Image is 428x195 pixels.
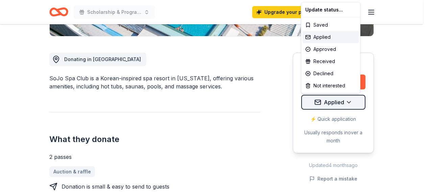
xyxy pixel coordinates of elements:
[303,55,359,67] div: Received
[303,67,359,80] div: Declined
[87,8,141,16] span: Scholarship & Program fundraiser
[303,43,359,55] div: Approved
[303,4,359,16] div: Update status...
[303,19,359,31] div: Saved
[303,31,359,43] div: Applied
[303,80,359,92] div: Not interested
